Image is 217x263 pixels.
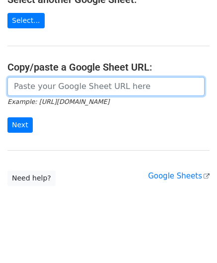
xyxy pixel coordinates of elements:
a: Select... [7,13,45,28]
a: Need help? [7,171,56,186]
input: Next [7,117,33,133]
h4: Copy/paste a Google Sheet URL: [7,61,210,73]
small: Example: [URL][DOMAIN_NAME] [7,98,109,105]
a: Google Sheets [148,172,210,180]
iframe: Chat Widget [167,215,217,263]
input: Paste your Google Sheet URL here [7,77,205,96]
